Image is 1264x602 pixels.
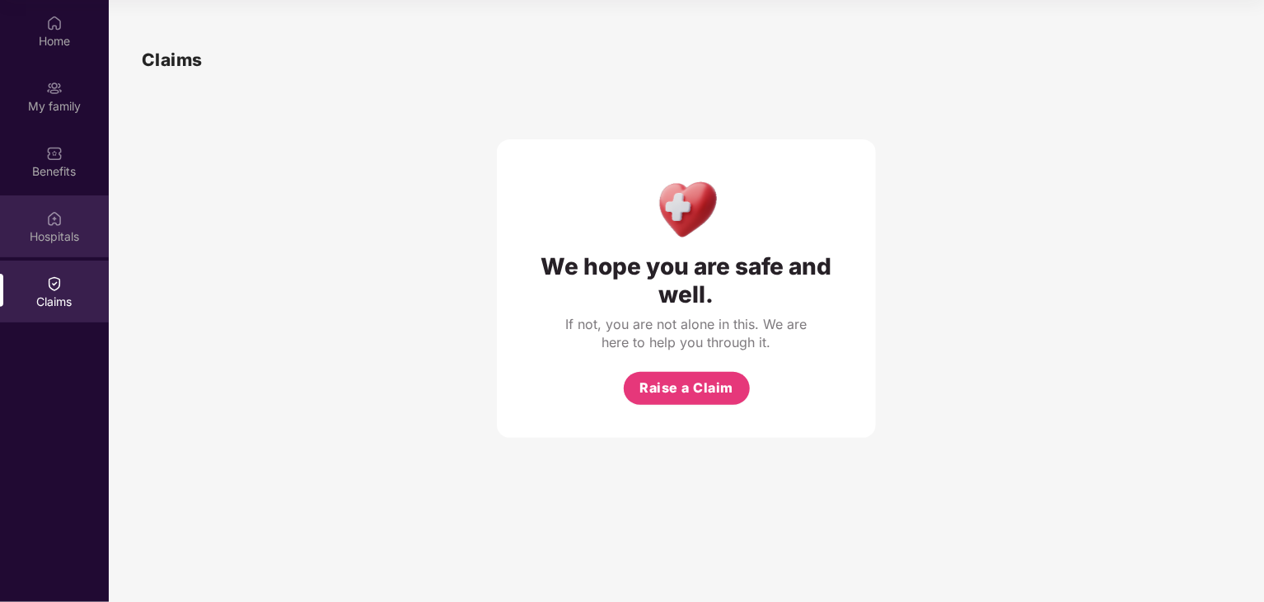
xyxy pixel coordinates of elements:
div: We hope you are safe and well. [530,252,843,308]
h1: Claims [142,46,203,73]
img: svg+xml;base64,PHN2ZyB3aWR0aD0iMjAiIGhlaWdodD0iMjAiIHZpZXdCb3g9IjAgMCAyMCAyMCIgZmlsbD0ibm9uZSIgeG... [46,80,63,96]
button: Raise a Claim [624,372,750,405]
span: Raise a Claim [639,378,733,398]
div: If not, you are not alone in this. We are here to help you through it. [563,315,810,351]
img: svg+xml;base64,PHN2ZyBpZD0iQmVuZWZpdHMiIHhtbG5zPSJodHRwOi8vd3d3LnczLm9yZy8yMDAwL3N2ZyIgd2lkdGg9Ij... [46,145,63,162]
img: svg+xml;base64,PHN2ZyBpZD0iQ2xhaW0iIHhtbG5zPSJodHRwOi8vd3d3LnczLm9yZy8yMDAwL3N2ZyIgd2lkdGg9IjIwIi... [46,275,63,292]
img: svg+xml;base64,PHN2ZyBpZD0iSG9zcGl0YWxzIiB4bWxucz0iaHR0cDovL3d3dy53My5vcmcvMjAwMC9zdmciIHdpZHRoPS... [46,210,63,227]
img: Health Care [651,172,723,244]
img: svg+xml;base64,PHN2ZyBpZD0iSG9tZSIgeG1sbnM9Imh0dHA6Ly93d3cudzMub3JnLzIwMDAvc3ZnIiB3aWR0aD0iMjAiIG... [46,15,63,31]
